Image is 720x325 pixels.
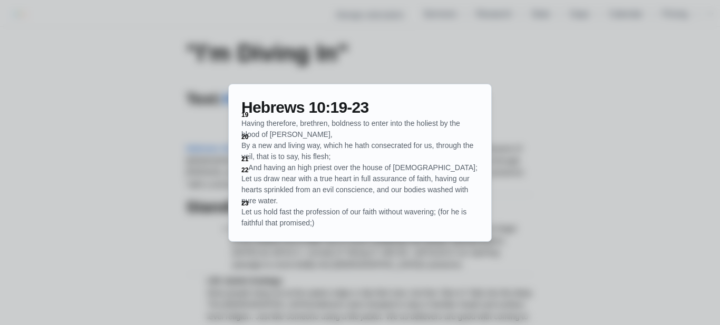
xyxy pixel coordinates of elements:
[241,97,479,118] h2: Hebrews 10:19-23
[667,272,707,312] iframe: Drift Widget Chat Controller
[241,173,479,206] span: Let us draw near with a true heart in full assurance of faith, having our hearts sprinkled from a...
[241,118,479,140] span: Having therefore, brethren, boldness to enter into the holiest by the blood of [PERSON_NAME],
[241,159,248,170] sup: 21
[248,162,477,173] span: And having an high priest over the house of [DEMOGRAPHIC_DATA];
[241,206,479,229] span: Let us hold fast the profession of our faith without wavering; (for he is faithful that promised;)
[241,140,479,162] span: By a new and living way, which he hath consecrated for us, through the veil, that is to say, his ...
